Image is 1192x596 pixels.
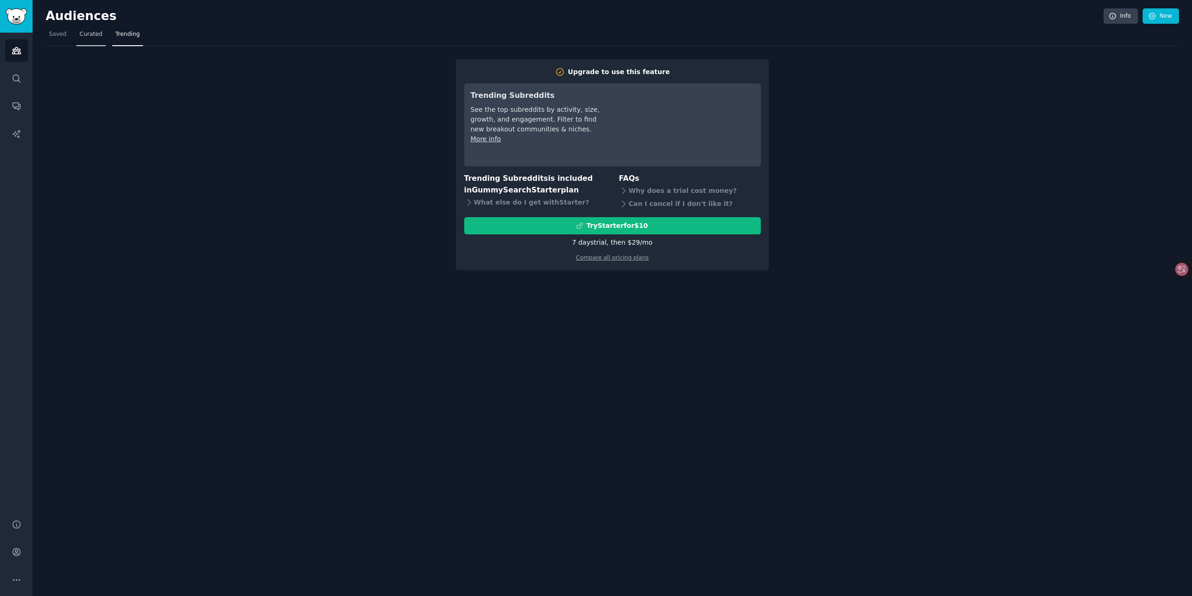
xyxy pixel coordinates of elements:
span: Saved [49,30,67,39]
span: Curated [80,30,102,39]
div: 7 days trial, then $ 29 /mo [572,238,653,247]
div: Try Starter for $10 [586,221,648,231]
div: What else do I get with Starter ? [464,196,606,209]
div: Upgrade to use this feature [568,67,670,77]
h3: Trending Subreddits is included in plan [464,173,606,196]
span: GummySearch Starter [472,185,561,194]
a: Curated [76,27,106,46]
a: More info [471,135,501,143]
img: GummySearch logo [6,8,27,25]
a: Saved [46,27,70,46]
h3: Trending Subreddits [471,90,602,102]
h2: Audiences [46,9,1104,24]
h3: FAQs [619,173,761,185]
div: Can I cancel if I don't like it? [619,198,761,211]
a: New [1143,8,1179,24]
iframe: YouTube video player [615,90,754,160]
a: Info [1104,8,1138,24]
button: TryStarterfor$10 [464,217,761,234]
a: Compare all pricing plans [576,254,649,261]
span: Trending [115,30,140,39]
a: Trending [112,27,143,46]
div: See the top subreddits by activity, size, growth, and engagement. Filter to find new breakout com... [471,105,602,134]
div: Why does a trial cost money? [619,185,761,198]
